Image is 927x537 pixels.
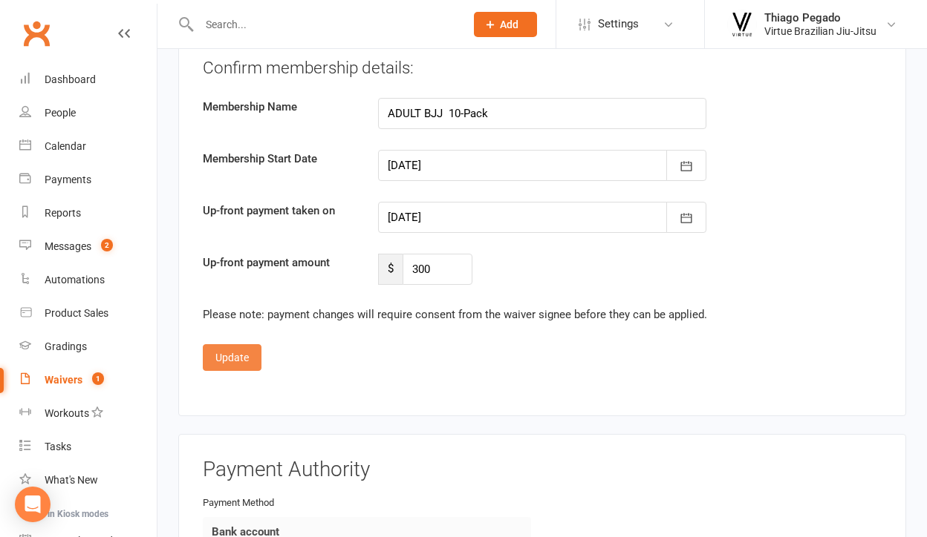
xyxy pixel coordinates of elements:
[19,197,157,230] a: Reports
[192,150,367,168] label: Membership Start Date
[19,363,157,397] a: Waivers 1
[19,430,157,464] a: Tasks
[192,98,367,116] label: Membership Name
[19,230,157,263] a: Messages 2
[474,12,537,37] button: Add
[598,7,639,41] span: Settings
[45,274,105,286] div: Automations
[203,306,882,323] div: Please note: payment changes will require consent from the waiver signee before they can be applied.
[45,240,91,252] div: Messages
[19,96,157,130] a: People
[764,11,876,24] div: Thiago Pegado
[19,330,157,363] a: Gradings
[18,15,55,52] a: Clubworx
[45,107,76,119] div: People
[19,63,157,96] a: Dashboard
[19,163,157,197] a: Payments
[19,397,157,430] a: Workouts
[764,24,876,38] div: Virtue Brazilian Jiu-Jitsu
[19,130,157,163] a: Calendar
[45,374,82,386] div: Waivers
[45,207,81,219] div: Reports
[19,464,157,497] a: What's New
[45,140,86,152] div: Calendar
[45,307,108,319] div: Product Sales
[203,495,274,511] label: Payment Method
[45,174,91,185] div: Payments
[45,474,98,486] div: What's New
[203,56,882,80] div: Confirm membership details:
[101,239,113,251] span: 2
[192,202,367,220] label: Up-front payment taken on
[203,458,882,481] h3: Payment Authority
[45,73,96,85] div: Dashboard
[19,263,157,297] a: Automations
[45,340,87,352] div: Gradings
[500,19,518,30] span: Add
[45,407,89,419] div: Workouts
[192,254,367,271] label: Up-front payment amount
[15,487,51,522] div: Open Intercom Messenger
[92,372,104,385] span: 1
[195,14,455,35] input: Search...
[378,254,403,285] span: $
[203,344,261,371] button: Update
[45,441,71,452] div: Tasks
[19,297,157,330] a: Product Sales
[727,10,757,39] img: thumb_image1568934240.png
